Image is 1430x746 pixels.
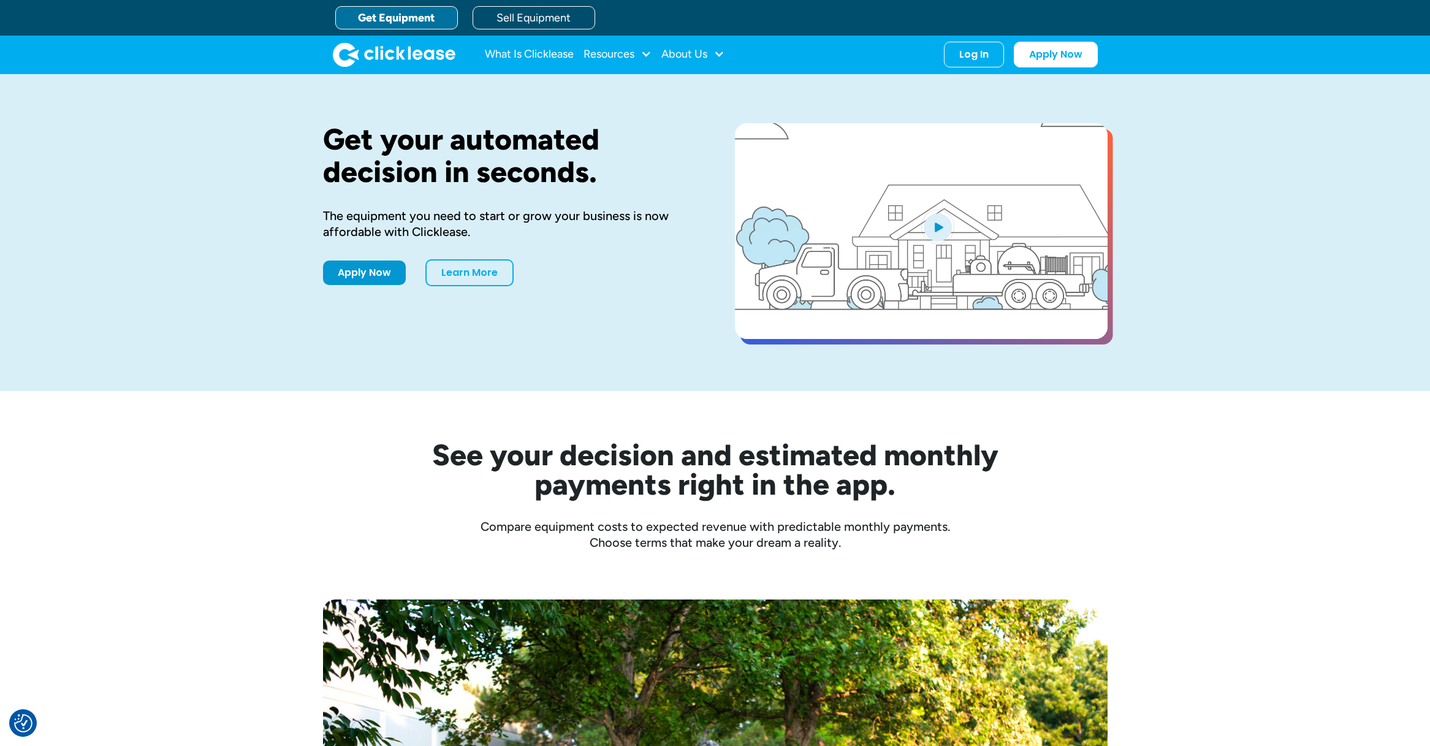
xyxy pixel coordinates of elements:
[323,261,406,285] a: Apply Now
[323,208,696,240] div: The equipment you need to start or grow your business is now affordable with Clicklease.
[959,48,989,61] div: Log In
[323,123,696,188] h1: Get your automated decision in seconds.
[921,210,954,244] img: Blue play button logo on a light blue circular background
[661,42,725,67] div: About Us
[1014,42,1098,67] a: Apply Now
[584,42,652,67] div: Resources
[372,440,1059,499] h2: See your decision and estimated monthly payments right in the app.
[473,6,595,29] a: Sell Equipment
[14,714,32,733] img: Revisit consent button
[14,714,32,733] button: Consent Preferences
[335,6,458,29] a: Get Equipment
[425,259,514,286] a: Learn More
[323,519,1108,550] div: Compare equipment costs to expected revenue with predictable monthly payments. Choose terms that ...
[735,123,1108,339] a: open lightbox
[333,42,455,67] a: home
[333,42,455,67] img: Clicklease logo
[485,42,574,67] a: What Is Clicklease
